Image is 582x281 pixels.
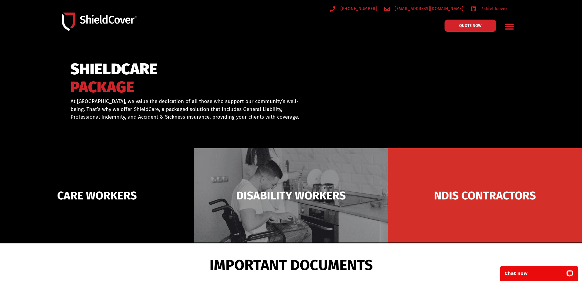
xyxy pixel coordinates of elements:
a: /shieldcover [471,5,507,13]
a: [PHONE_NUMBER] [330,5,377,13]
span: IMPORTANT DOCUMENTS [210,259,373,271]
a: [EMAIL_ADDRESS][DOMAIN_NAME] [384,5,463,13]
span: SHIELDCARE [70,63,158,76]
span: /shieldcover [480,5,507,13]
p: At [GEOGRAPHIC_DATA], we value the dedication of all those who support our community’s well-being... [71,98,302,121]
span: [EMAIL_ADDRESS][DOMAIN_NAME] [393,5,463,13]
div: Menu Toggle [502,19,517,34]
span: [PHONE_NUMBER] [339,5,377,13]
img: Shield-Cover-Underwriting-Australia-logo-full [62,13,137,31]
a: QUOTE NOW [445,20,496,32]
span: QUOTE NOW [459,24,481,28]
iframe: LiveChat chat widget [496,262,582,281]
